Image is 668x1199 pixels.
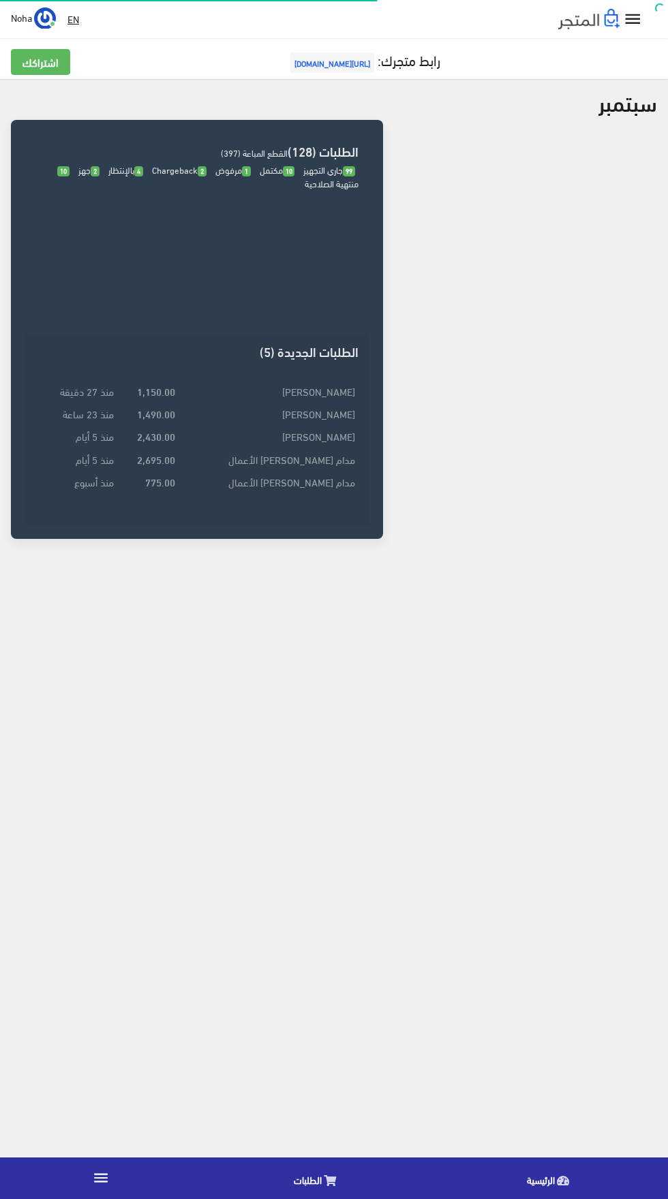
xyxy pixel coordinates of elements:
a: الطلبات [202,1161,435,1196]
td: منذ 27 دقيقة [35,379,117,402]
strong: 775.00 [145,474,175,489]
a: الرئيسية [435,1161,668,1196]
strong: 2,695.00 [137,452,175,467]
i:  [623,10,643,29]
span: مكتمل [260,161,295,178]
span: الطلبات [294,1171,322,1188]
span: جاري التجهيز [303,161,355,178]
span: مرفوض [215,161,251,178]
a: EN [62,7,85,31]
td: منذ 5 أيام [35,425,117,448]
span: Noha [11,9,32,26]
strong: 2,430.00 [137,429,175,443]
span: الرئيسية [527,1171,555,1188]
img: ... [34,7,56,29]
span: [URL][DOMAIN_NAME] [290,52,374,73]
span: Chargeback [152,161,207,178]
span: بالإنتظار [108,161,143,178]
span: 10 [57,166,70,176]
span: 4 [134,166,143,176]
strong: 1,150.00 [137,384,175,399]
h2: سبتمبر [598,90,657,114]
i:  [92,1169,110,1187]
h3: الطلبات (128) [35,144,359,157]
span: 2 [198,166,207,176]
img: . [558,9,620,29]
span: 2 [91,166,100,176]
a: ... Noha [11,7,56,29]
td: [PERSON_NAME] [179,425,359,448]
td: مدام [PERSON_NAME] الأعمال [179,448,359,470]
td: منذ أسبوع [35,470,117,493]
td: [PERSON_NAME] [179,379,359,402]
span: 99 [343,166,355,176]
a: رابط متجرك:[URL][DOMAIN_NAME] [287,47,440,72]
span: القطع المباعة (397) [221,144,288,161]
strong: 1,490.00 [137,406,175,421]
a: اشتراكك [11,49,70,75]
u: EN [67,10,79,27]
td: مدام [PERSON_NAME] الأعمال [179,470,359,493]
td: منذ 5 أيام [35,448,117,470]
span: جهز [78,161,100,178]
span: منتهية الصلاحية [57,161,359,191]
span: 1 [242,166,251,176]
td: منذ 23 ساعة [35,403,117,425]
h3: الطلبات الجديدة (5) [35,345,359,358]
td: [PERSON_NAME] [179,403,359,425]
span: 10 [283,166,295,176]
